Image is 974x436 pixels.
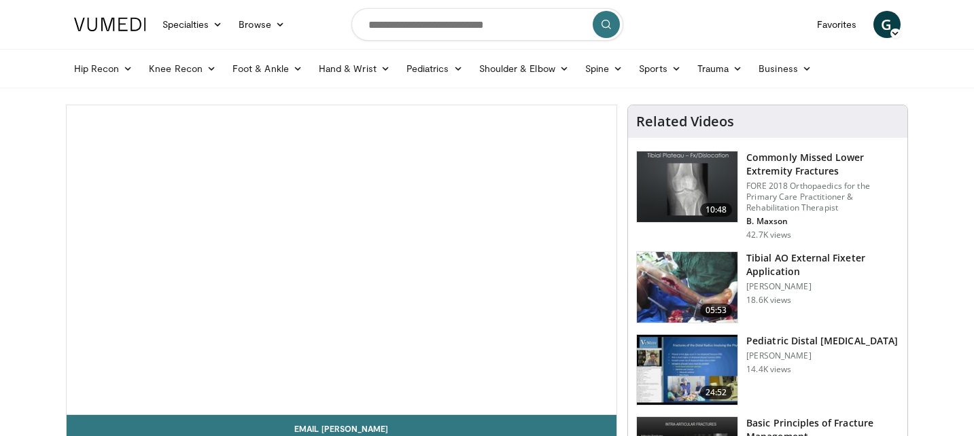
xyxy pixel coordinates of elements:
a: Spine [577,55,631,82]
a: 24:52 Pediatric Distal [MEDICAL_DATA] [PERSON_NAME] 14.4K views [636,334,899,406]
p: [PERSON_NAME] [746,281,899,292]
a: Specialties [154,11,231,38]
a: G [873,11,901,38]
a: Shoulder & Elbow [471,55,577,82]
a: 05:53 Tibial AO External Fixeter Application [PERSON_NAME] 18.6K views [636,251,899,323]
img: XzOTlMlQSGUnbGTX4xMDoxOjB1O8AjAz.150x105_q85_crop-smart_upscale.jpg [637,252,737,323]
h4: Related Videos [636,113,734,130]
a: Hip Recon [66,55,141,82]
p: FORE 2018 Orthopaedics for the Primary Care Practitioner & Rehabilitation Therapist [746,181,899,213]
img: VuMedi Logo [74,18,146,31]
a: Business [750,55,820,82]
img: a1adf488-03e1-48bc-8767-c070b95a647f.150x105_q85_crop-smart_upscale.jpg [637,335,737,405]
p: 42.7K views [746,230,791,240]
a: Hand & Wrist [311,55,398,82]
a: Knee Recon [141,55,224,82]
p: 14.4K views [746,364,791,375]
span: 24:52 [700,386,733,399]
video-js: Video Player [67,105,617,415]
a: Favorites [809,11,865,38]
h3: Tibial AO External Fixeter Application [746,251,899,278]
h3: Pediatric Distal [MEDICAL_DATA] [746,334,898,348]
p: B. Maxson [746,216,899,227]
a: Sports [631,55,689,82]
a: Trauma [689,55,751,82]
p: [PERSON_NAME] [746,350,898,361]
img: 4aa379b6-386c-4fb5-93ee-de5617843a87.150x105_q85_crop-smart_upscale.jpg [637,151,737,222]
input: Search topics, interventions [351,8,623,41]
a: 10:48 Commonly Missed Lower Extremity Fractures FORE 2018 Orthopaedics for the Primary Care Pract... [636,151,899,240]
span: 10:48 [700,203,733,217]
a: Pediatrics [398,55,471,82]
a: Browse [230,11,293,38]
h3: Commonly Missed Lower Extremity Fractures [746,151,899,178]
a: Foot & Ankle [224,55,311,82]
span: 05:53 [700,304,733,317]
p: 18.6K views [746,295,791,306]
